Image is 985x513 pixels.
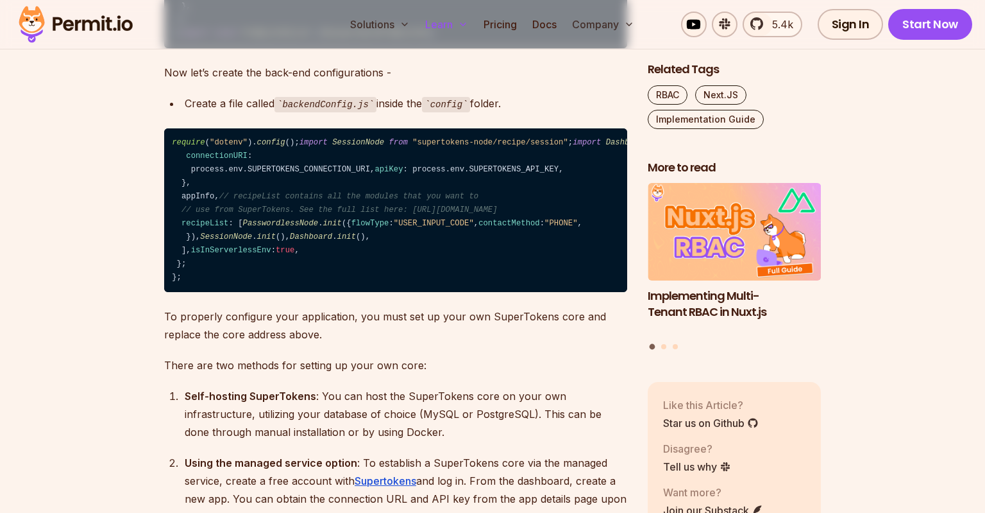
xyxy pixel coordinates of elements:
span: // recipeList contains all the modules that you want to [219,192,478,201]
div: Posts [648,184,821,352]
p: Like this Article? [663,397,759,413]
span: init [323,219,342,228]
a: Implementing Multi-Tenant RBAC in Nuxt.jsImplementing Multi-Tenant RBAC in Nuxt.js [648,184,821,336]
button: Learn [420,12,473,37]
img: Permit logo [13,3,139,46]
span: init [257,232,276,241]
a: Implementation Guide [648,110,764,129]
p: Want more? [663,485,763,500]
a: 5.4k [743,12,802,37]
a: Pricing [478,12,522,37]
span: SessionNode [200,232,252,241]
strong: Using the managed service option [185,456,357,469]
div: Create a file called inside the folder. [185,94,627,113]
span: "USER_INPUT_CODE" [394,219,474,228]
button: Go to slide 3 [673,344,678,349]
span: // use from SuperTokens. See the full list here: [URL][DOMAIN_NAME] [181,205,498,214]
span: env [228,165,242,174]
span: isInServerlessEnv [191,246,271,255]
p: There are two methods for setting up your own core: [164,356,627,374]
span: import [299,138,328,147]
p: To properly configure your application, you must set up your own SuperTokens core and replace the... [164,308,627,343]
h3: Implementing Multi-Tenant RBAC in Nuxt.js [648,288,821,320]
a: Tell us why [663,459,731,474]
span: PasswordlessNode [243,219,319,228]
a: RBAC [648,85,687,105]
span: SUPERTOKENS_API_KEY [469,165,559,174]
a: Star us on Github [663,415,759,431]
span: config [257,138,285,147]
span: require [172,138,205,147]
button: Solutions [345,12,415,37]
img: Implementing Multi-Tenant RBAC in Nuxt.js [648,184,821,281]
button: Go to slide 2 [661,344,666,349]
span: recipeList [181,219,229,228]
span: env [450,165,464,174]
p: Now let’s create the back-end configurations - [164,64,627,82]
code: backendConfig.js [274,97,376,112]
span: "PHONE" [544,219,577,228]
a: Start Now [888,9,972,40]
h2: Related Tags [648,62,821,78]
code: config [422,97,470,112]
span: "dotenv" [210,138,248,147]
span: apiKey [375,165,403,174]
li: 1 of 3 [648,184,821,336]
span: 5.4k [764,17,793,32]
span: "supertokens-node/recipe/session" [412,138,568,147]
div: : You can host the SuperTokens core on your own infrastructure, utilizing your database of choice... [185,387,627,441]
span: import [573,138,601,147]
span: true [276,246,294,255]
code: ( ). (); ; ; { appInfo } ; ; = ( ) => { { : , : { : process. . , : process. . , }, appInfo, : [ .... [164,128,627,293]
span: from [389,138,407,147]
span: connectionURI [186,152,248,161]
span: init [337,232,356,241]
h2: More to read [648,160,821,176]
strong: Self-hosting SuperTokens [185,390,316,403]
a: Supertokens [355,474,416,487]
span: contactMethod [478,219,540,228]
a: Sign In [818,9,884,40]
p: Disagree? [663,441,731,456]
a: Next.JS [695,85,746,105]
span: Dashboard [606,138,648,147]
span: SessionNode [332,138,384,147]
span: Dashboard [290,232,332,241]
span: flowType [351,219,389,228]
span: SUPERTOKENS_CONNECTION_URI [248,165,370,174]
button: Go to slide 1 [650,344,655,350]
a: Docs [527,12,562,37]
button: Company [567,12,639,37]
